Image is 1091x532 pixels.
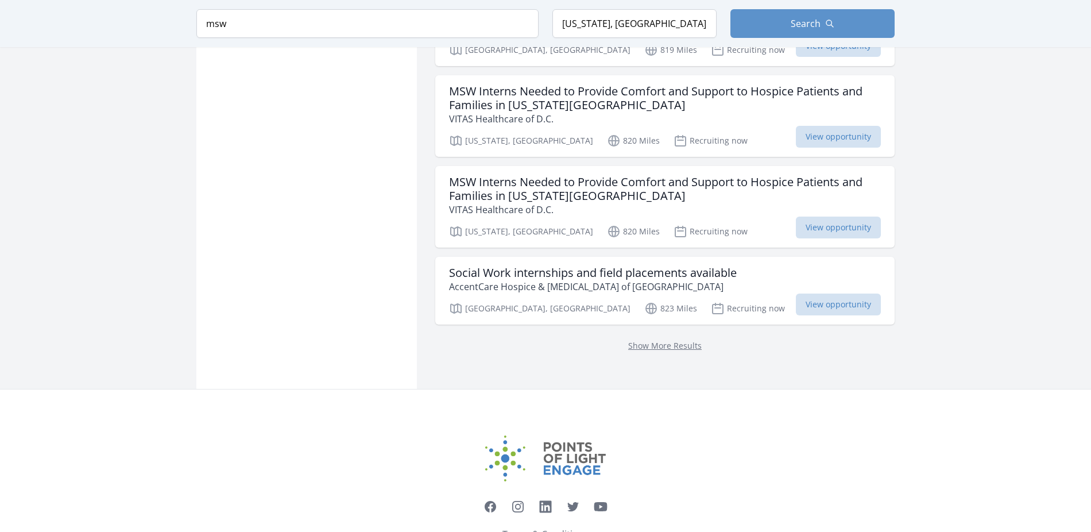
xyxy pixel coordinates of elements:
[449,266,737,280] h3: Social Work internships and field placements available
[449,134,593,148] p: [US_STATE], [GEOGRAPHIC_DATA]
[449,203,881,217] p: VITAS Healthcare of D.C.
[644,302,697,315] p: 823 Miles
[435,166,895,248] a: MSW Interns Needed to Provide Comfort and Support to Hospice Patients and Families in [US_STATE][...
[796,126,881,148] span: View opportunity
[796,294,881,315] span: View opportunity
[485,435,606,481] img: Points of Light Engage
[449,175,881,203] h3: MSW Interns Needed to Provide Comfort and Support to Hospice Patients and Families in [US_STATE][...
[449,84,881,112] h3: MSW Interns Needed to Provide Comfort and Support to Hospice Patients and Families in [US_STATE][...
[628,340,702,351] a: Show More Results
[730,9,895,38] button: Search
[674,225,748,238] p: Recruiting now
[435,257,895,325] a: Social Work internships and field placements available AccentCare Hospice & [MEDICAL_DATA] of [GE...
[552,9,717,38] input: Location
[607,134,660,148] p: 820 Miles
[449,280,737,294] p: AccentCare Hospice & [MEDICAL_DATA] of [GEOGRAPHIC_DATA]
[607,225,660,238] p: 820 Miles
[449,43,630,57] p: [GEOGRAPHIC_DATA], [GEOGRAPHIC_DATA]
[711,302,785,315] p: Recruiting now
[674,134,748,148] p: Recruiting now
[449,302,630,315] p: [GEOGRAPHIC_DATA], [GEOGRAPHIC_DATA]
[449,112,881,126] p: VITAS Healthcare of D.C.
[711,43,785,57] p: Recruiting now
[435,75,895,157] a: MSW Interns Needed to Provide Comfort and Support to Hospice Patients and Families in [US_STATE][...
[796,217,881,238] span: View opportunity
[196,9,539,38] input: Keyword
[449,225,593,238] p: [US_STATE], [GEOGRAPHIC_DATA]
[791,17,821,30] span: Search
[644,43,697,57] p: 819 Miles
